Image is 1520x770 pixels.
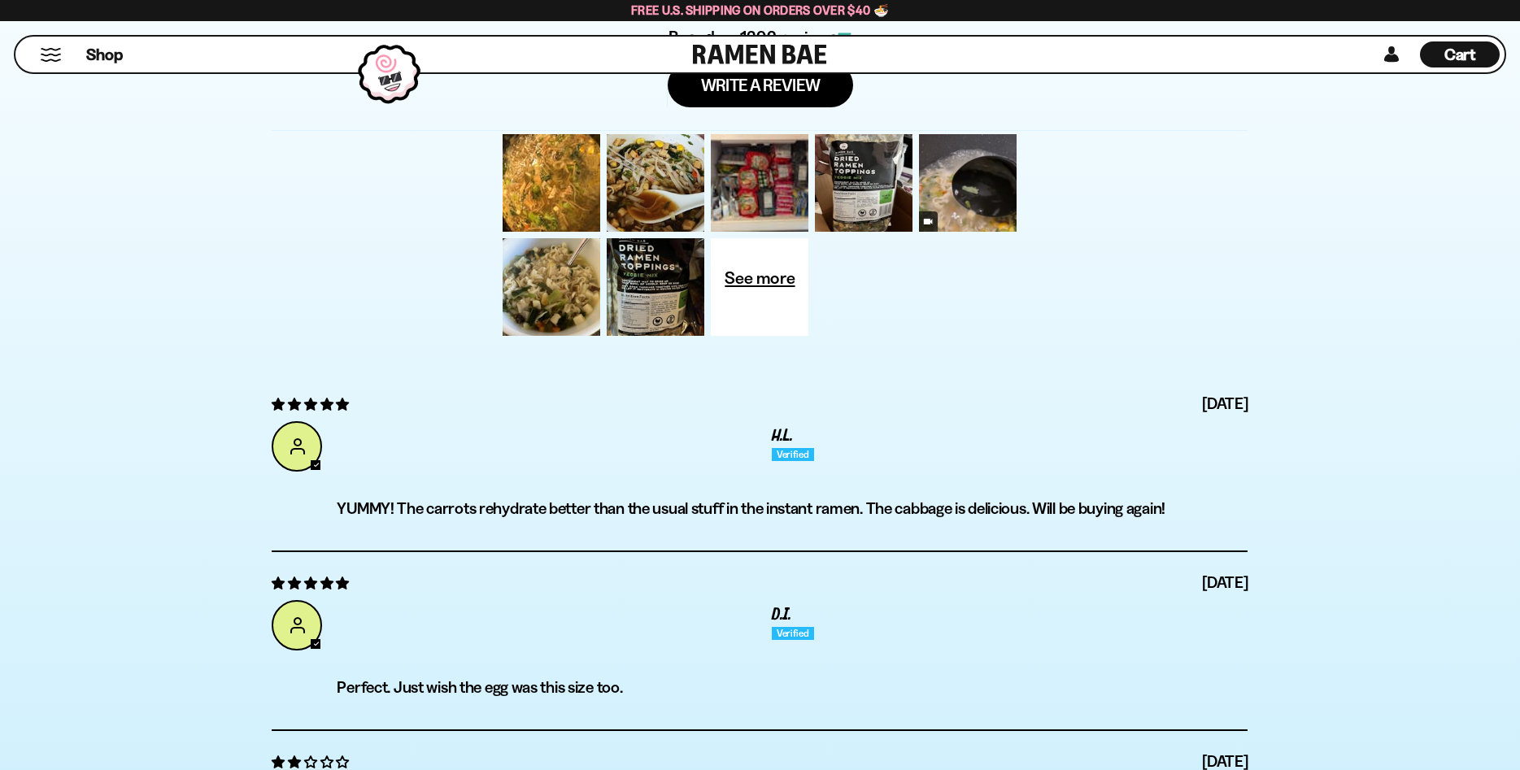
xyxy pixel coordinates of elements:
p: Perfect. Just wish the egg was this size too. [337,677,1248,698]
span: Free U.S. Shipping on Orders over $40 🍜 [631,2,889,18]
span: 5 star review [272,392,349,415]
span: 5 star review [272,571,349,594]
a: Shop [86,41,123,67]
span: Shop [86,44,123,66]
button: Mobile Menu Trigger [40,48,62,62]
a: Cart [1420,37,1500,72]
span: H.L. [772,429,794,444]
span: D.I. [772,607,792,623]
span: Cart [1444,45,1476,64]
span: [DATE] [1202,392,1248,415]
span: [DATE] [1202,571,1248,594]
p: YUMMY! The carrots rehydrate better than the usual stuff in the instant ramen. The cabbage is del... [337,498,1248,519]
